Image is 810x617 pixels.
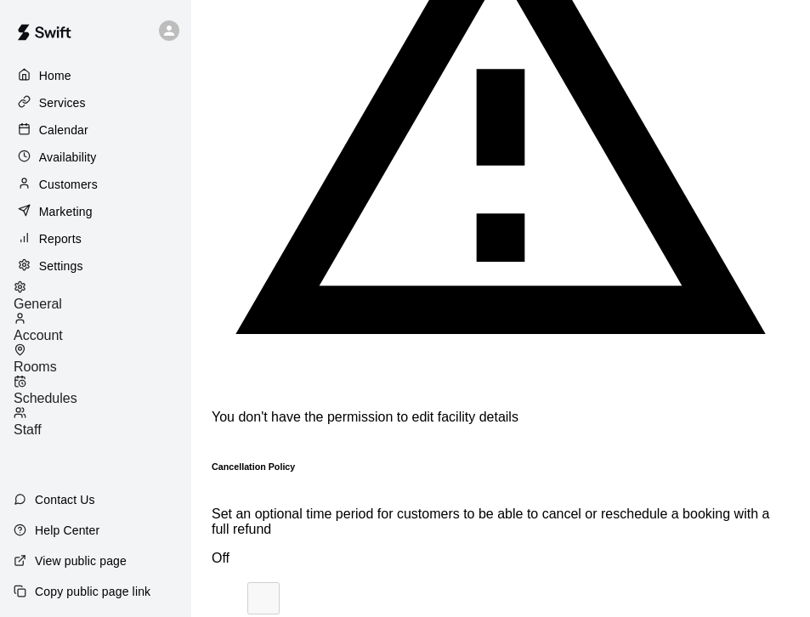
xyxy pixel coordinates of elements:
p: Contact Us [35,491,95,508]
span: General [14,297,62,311]
a: Schedules [14,375,191,406]
p: Help Center [35,522,99,539]
h6: Cancellation Policy [212,461,295,472]
span: Staff [14,422,42,437]
p: Marketing [39,203,93,220]
p: Calendar [39,122,88,139]
a: Customers [14,172,178,197]
a: Rooms [14,343,191,375]
div: You don't have the permission to edit facility details [212,410,790,425]
a: Account [14,312,191,343]
a: Staff [14,406,191,438]
span: Account [14,328,63,342]
a: Marketing [14,199,178,224]
p: Availability [39,149,97,166]
p: Services [39,94,86,111]
p: Off [212,551,790,566]
a: Availability [14,144,178,170]
p: Set an optional time period for customers to be able to cancel or reschedule a booking with a ful... [212,507,790,537]
p: Reports [39,230,82,247]
span: Schedules [14,391,77,405]
a: Settings [14,253,178,279]
a: Calendar [14,117,178,143]
p: View public page [35,552,127,569]
p: Home [39,67,71,84]
p: Settings [39,258,83,275]
a: Home [14,63,178,88]
a: General [14,280,191,312]
p: Customers [39,176,98,193]
span: Rooms [14,359,57,374]
a: Reports [14,226,178,252]
p: Copy public page link [35,583,150,600]
a: Services [14,90,178,116]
